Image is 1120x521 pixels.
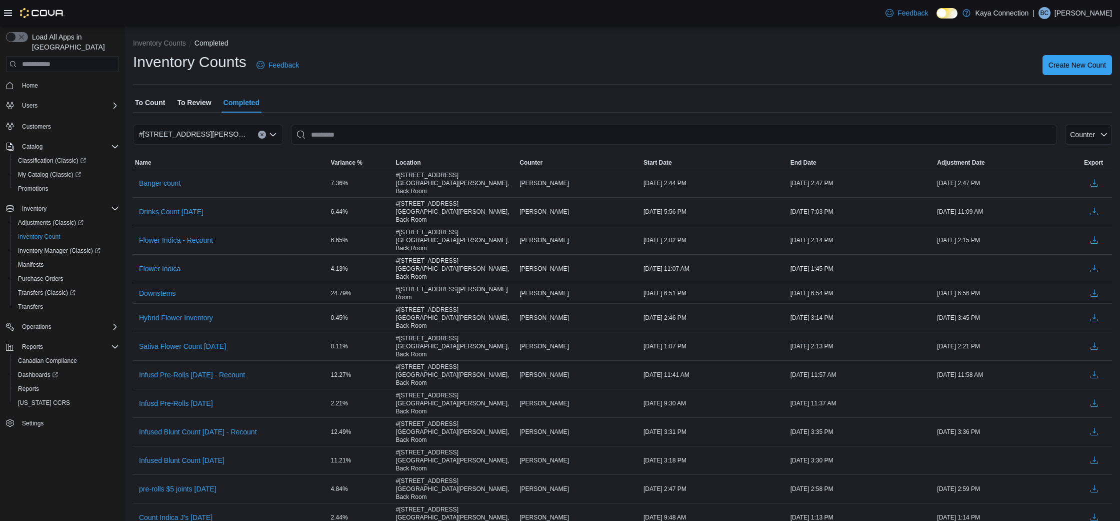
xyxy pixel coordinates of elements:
[18,261,43,269] span: Manifests
[641,287,788,299] div: [DATE] 6:51 PM
[788,263,935,275] div: [DATE] 1:45 PM
[10,230,123,244] button: Inventory Count
[18,120,119,132] span: Customers
[329,206,394,218] div: 6.44%
[139,484,216,494] span: pre-rolls $5 joints [DATE]
[2,340,123,354] button: Reports
[2,416,123,430] button: Settings
[14,301,119,313] span: Transfers
[18,399,70,407] span: [US_STATE] CCRS
[519,265,569,273] span: [PERSON_NAME]
[10,368,123,382] a: Dashboards
[18,185,48,193] span: Promotions
[135,339,230,354] button: Sativa Flower Count [DATE]
[519,428,569,436] span: [PERSON_NAME]
[10,182,123,196] button: Promotions
[329,287,394,299] div: 24.79%
[10,300,123,314] button: Transfers
[258,131,266,139] button: Clear input
[394,389,518,417] div: #[STREET_ADDRESS][GEOGRAPHIC_DATA][PERSON_NAME], Back Room
[223,93,259,113] span: Completed
[14,397,74,409] a: [US_STATE] CCRS
[788,177,935,189] div: [DATE] 2:47 PM
[18,233,60,241] span: Inventory Count
[133,157,329,169] button: Name
[975,7,1029,19] p: Kaya Connection
[177,93,211,113] span: To Review
[641,312,788,324] div: [DATE] 2:46 PM
[135,367,249,382] button: Infusd Pre-Rolls [DATE] - Recount
[18,341,47,353] button: Reports
[394,226,518,254] div: #[STREET_ADDRESS][GEOGRAPHIC_DATA][PERSON_NAME], Back Room
[14,397,119,409] span: Washington CCRS
[394,361,518,389] div: #[STREET_ADDRESS][GEOGRAPHIC_DATA][PERSON_NAME], Back Room
[1070,131,1095,139] span: Counter
[329,177,394,189] div: 7.36%
[14,355,119,367] span: Canadian Compliance
[329,397,394,409] div: 2.21%
[18,141,119,153] span: Catalog
[133,39,186,47] button: Inventory Counts
[18,80,42,92] a: Home
[14,217,87,229] a: Adjustments (Classic)
[1065,125,1112,145] button: Counter
[394,418,518,446] div: #[STREET_ADDRESS][GEOGRAPHIC_DATA][PERSON_NAME], Back Room
[14,169,119,181] span: My Catalog (Classic)
[10,244,123,258] a: Inventory Manager (Classic)
[18,79,119,92] span: Home
[291,125,1057,145] input: This is a search bar. After typing your query, hit enter to filter the results lower in the page.
[1054,7,1112,19] p: [PERSON_NAME]
[10,216,123,230] a: Adjustments (Classic)
[14,245,119,257] span: Inventory Manager (Classic)
[135,176,184,191] button: Banger count
[269,131,277,139] button: Open list of options
[394,169,518,197] div: #[STREET_ADDRESS][GEOGRAPHIC_DATA][PERSON_NAME], Back Room
[788,157,935,169] button: End Date
[139,288,175,298] span: Downstems
[14,301,47,313] a: Transfers
[519,179,569,187] span: [PERSON_NAME]
[641,397,788,409] div: [DATE] 9:30 AM
[936,8,957,19] input: Dark Mode
[788,340,935,352] div: [DATE] 2:13 PM
[252,55,303,75] a: Feedback
[139,427,257,437] span: Infused Blunt Count [DATE] - Recount
[18,275,63,283] span: Purchase Orders
[22,102,37,110] span: Users
[519,485,569,493] span: [PERSON_NAME]
[1032,7,1034,19] p: |
[788,397,935,409] div: [DATE] 11:37 AM
[394,446,518,474] div: #[STREET_ADDRESS][GEOGRAPHIC_DATA][PERSON_NAME], Back Room
[641,340,788,352] div: [DATE] 1:07 PM
[14,155,119,167] span: Classification (Classic)
[14,245,104,257] a: Inventory Manager (Classic)
[139,370,245,380] span: Infusd Pre-Rolls [DATE] - Recount
[22,143,42,151] span: Catalog
[937,159,984,167] span: Adjustment Date
[935,426,1082,438] div: [DATE] 3:36 PM
[14,183,52,195] a: Promotions
[18,385,39,393] span: Reports
[14,259,119,271] span: Manifests
[10,258,123,272] button: Manifests
[268,60,299,70] span: Feedback
[394,475,518,503] div: #[STREET_ADDRESS][GEOGRAPHIC_DATA][PERSON_NAME], Back Room
[139,398,213,408] span: Infusd Pre-Rolls [DATE]
[135,233,217,248] button: Flower Indica - Recount
[329,454,394,466] div: 11.21%
[135,93,165,113] span: To Count
[897,8,928,18] span: Feedback
[788,369,935,381] div: [DATE] 11:57 AM
[641,177,788,189] div: [DATE] 2:44 PM
[135,204,207,219] button: Drinks Count [DATE]
[135,481,220,496] button: pre-rolls $5 joints [DATE]
[14,169,85,181] a: My Catalog (Classic)
[641,483,788,495] div: [DATE] 2:47 PM
[2,99,123,113] button: Users
[22,323,51,331] span: Operations
[10,154,123,168] a: Classification (Classic)
[135,310,217,325] button: Hybrid Flower Inventory
[519,399,569,407] span: [PERSON_NAME]
[28,32,119,52] span: Load All Apps in [GEOGRAPHIC_DATA]
[18,371,58,379] span: Dashboards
